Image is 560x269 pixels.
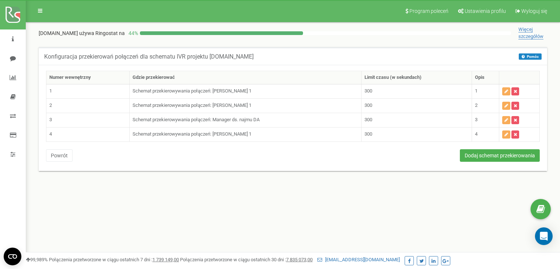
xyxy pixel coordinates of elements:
td: 2 [46,98,130,113]
h5: Konfiguracja przekierowań połączeń dla schematu IVR projektu [DOMAIN_NAME] [44,53,254,60]
td: 300 [362,84,472,98]
th: Numer wewnętrzny [46,71,130,84]
div: Open Intercom Messenger [535,227,553,245]
td: Schemat przekierowywania połączeń: [PERSON_NAME] 1 [130,98,362,113]
td: 300 [362,98,472,113]
span: Połączenia przetworzone w ciągu ostatnich 30 dni : [180,257,313,262]
td: 3 [46,113,130,127]
span: Więcej szczegółów [518,27,543,39]
span: Wyloguj się [521,8,547,14]
span: Ustawienia profilu [465,8,506,14]
td: 1 [46,84,130,98]
button: Pomóc [519,53,542,60]
u: 7 835 073,00 [286,257,313,262]
th: Limit czasu (w sekundach) [362,71,472,84]
td: Schemat przekierowywania połączeń: Manager ds. najmu DA [130,113,362,127]
button: Powrót [46,149,73,162]
td: 2 [472,98,499,113]
img: ringostat logo [6,7,20,23]
td: 300 [362,127,472,142]
td: 4 [472,127,499,142]
p: [DOMAIN_NAME] [39,29,125,37]
span: Połączenia przetworzone w ciągu ostatnich 7 dni : [49,257,179,262]
button: Dodaj schemat przekierowania [460,149,540,162]
span: używa Ringostat na [79,30,125,36]
td: Schemat przekierowywania połączeń: [PERSON_NAME] 1 [130,127,362,142]
th: Gdzie przekierować [130,71,362,84]
th: Opis [472,71,499,84]
td: 4 [46,127,130,142]
p: 44 % [125,29,140,37]
a: [EMAIL_ADDRESS][DOMAIN_NAME] [317,257,400,262]
button: Open CMP widget [4,248,21,265]
td: Schemat przekierowywania połączeń: [PERSON_NAME] 1 [130,84,362,98]
u: 1 739 149,00 [152,257,179,262]
td: 1 [472,84,499,98]
td: 300 [362,113,472,127]
span: 99,989% [26,257,48,262]
td: 3 [472,113,499,127]
span: Program poleceń [409,8,448,14]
